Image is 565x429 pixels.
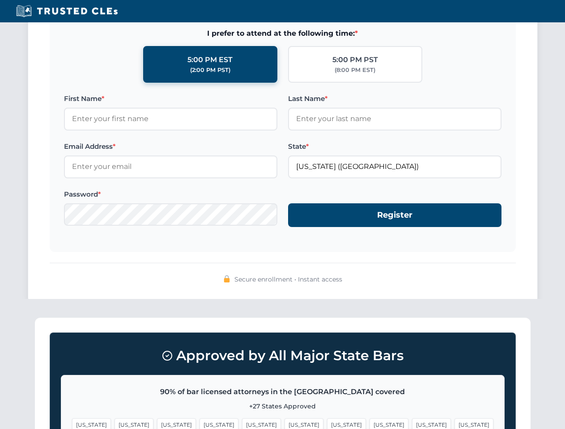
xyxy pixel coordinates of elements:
[64,189,277,200] label: Password
[61,344,505,368] h3: Approved by All Major State Bars
[64,28,501,39] span: I prefer to attend at the following time:
[234,274,342,284] span: Secure enrollment • Instant access
[72,386,493,398] p: 90% of bar licensed attorneys in the [GEOGRAPHIC_DATA] covered
[64,141,277,152] label: Email Address
[288,108,501,130] input: Enter your last name
[223,275,230,282] img: 🔒
[288,93,501,104] label: Last Name
[288,141,501,152] label: State
[64,108,277,130] input: Enter your first name
[64,93,277,104] label: First Name
[72,401,493,411] p: +27 States Approved
[288,156,501,178] input: Florida (FL)
[335,66,375,75] div: (8:00 PM EST)
[190,66,230,75] div: (2:00 PM PST)
[288,203,501,227] button: Register
[13,4,120,18] img: Trusted CLEs
[187,54,233,66] div: 5:00 PM EST
[64,156,277,178] input: Enter your email
[332,54,378,66] div: 5:00 PM PST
